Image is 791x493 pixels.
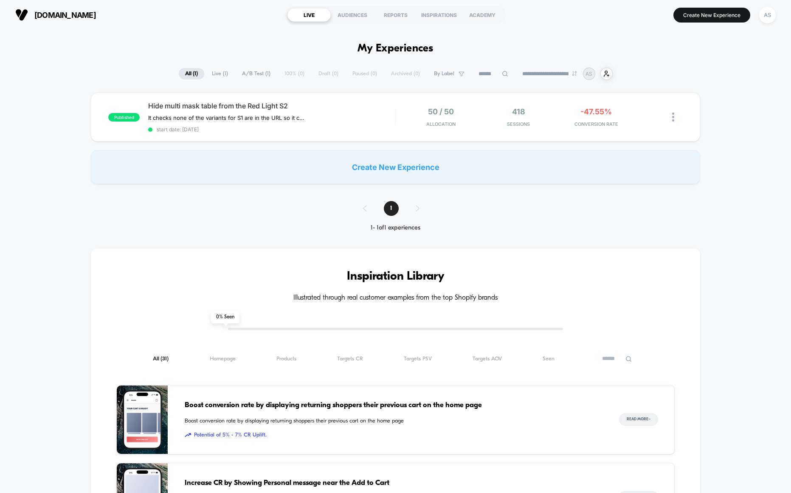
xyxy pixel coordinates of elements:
span: Sessions [482,121,555,127]
span: published [108,113,140,122]
span: Products [276,356,296,362]
span: Potential of 5% - 7% CR Uplift. [185,431,602,439]
span: Seen [543,356,555,362]
span: It checks none of the variants for S1 are in the URL so it can exclude S1 from the test (given th... [148,114,306,121]
span: start date: [DATE] [148,126,395,133]
span: Targets CR [337,356,363,362]
span: -47.55% [580,107,612,116]
span: CONVERSION RATE [560,121,633,127]
span: Targets PSV [404,356,432,362]
span: Allocation [426,121,456,127]
span: Hide multi mask table from the Red Light S2 [148,102,395,110]
span: 418 [512,107,525,116]
span: Homepage [210,356,236,362]
div: Current time [282,211,302,221]
img: Boost conversion rate by displaying returning shoppers their previous cart on the home page [117,385,168,454]
span: [DOMAIN_NAME] [34,11,96,20]
div: REPORTS [374,8,417,22]
p: AS [586,71,592,77]
span: 50 / 50 [428,107,454,116]
span: Boost conversion rate by displaying returning shoppers their previous cart on the home page [185,417,602,425]
span: Live ( 1 ) [205,68,234,79]
h4: Illustrated through real customer examples from the top Shopify brands [116,294,675,302]
span: ( 31 ) [160,356,169,362]
h3: Inspiration Library [116,270,675,283]
input: Volume [342,212,368,220]
button: [DOMAIN_NAME] [13,8,99,22]
img: close [672,113,674,122]
span: Targets AOV [473,356,502,362]
span: 1 [384,201,399,216]
div: ACADEMY [461,8,504,22]
img: Visually logo [15,8,28,21]
span: All [153,356,169,362]
div: Create New Experience [91,150,700,184]
span: By Label [434,71,454,77]
h1: My Experiences [357,42,434,55]
div: AUDIENCES [331,8,374,22]
button: Play, NEW DEMO 2025-VEED.mp4 [4,209,18,223]
span: 0 % Seen [211,311,239,323]
div: INSPIRATIONS [417,8,461,22]
button: Read More> [619,413,658,426]
span: Boost conversion rate by displaying returning shoppers their previous cart on the home page [185,400,602,411]
span: Increase CR by Showing Personal message near the Add to Cart [185,478,602,489]
span: All ( 1 ) [179,68,204,79]
div: AS [759,7,776,23]
button: Play, NEW DEMO 2025-VEED.mp4 [191,103,212,124]
div: Duration [303,211,326,221]
img: end [572,71,577,76]
div: LIVE [287,8,331,22]
div: 1 - 1 of 1 experiences [355,224,436,232]
button: Create New Experience [673,8,750,23]
button: AS [757,6,778,24]
span: A/B Test ( 1 ) [236,68,277,79]
input: Seek [6,198,399,206]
